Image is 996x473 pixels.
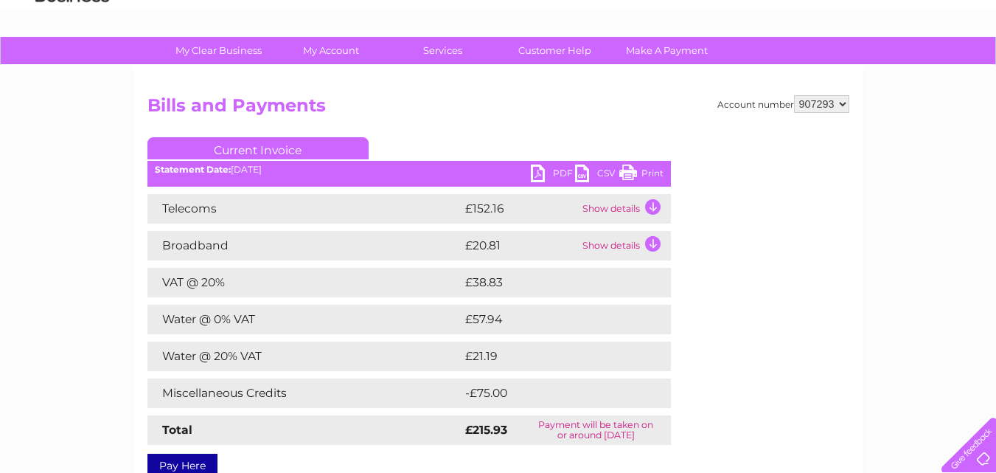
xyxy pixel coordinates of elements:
[147,165,671,175] div: [DATE]
[147,342,462,371] td: Water @ 20% VAT
[147,268,462,297] td: VAT @ 20%
[147,379,462,408] td: Miscellaneous Credits
[462,305,641,334] td: £57.94
[579,194,671,224] td: Show details
[815,63,859,74] a: Telecoms
[531,165,575,186] a: PDF
[147,305,462,334] td: Water @ 0% VAT
[158,37,279,64] a: My Clear Business
[147,137,369,159] a: Current Invoice
[150,8,847,72] div: Clear Business is a trading name of Verastar Limited (registered in [GEOGRAPHIC_DATA] No. 3667643...
[147,95,849,123] h2: Bills and Payments
[736,63,765,74] a: Water
[462,268,641,297] td: £38.83
[575,165,619,186] a: CSV
[898,63,934,74] a: Contact
[494,37,616,64] a: Customer Help
[147,194,462,224] td: Telecoms
[162,423,192,437] strong: Total
[465,423,507,437] strong: £215.93
[521,415,670,445] td: Payment will be taken on or around [DATE]
[773,63,806,74] a: Energy
[462,231,579,260] td: £20.81
[462,379,644,408] td: -£75.00
[270,37,391,64] a: My Account
[606,37,728,64] a: Make A Payment
[147,231,462,260] td: Broadband
[717,95,849,113] div: Account number
[718,7,820,26] a: 0333 014 3131
[462,194,579,224] td: £152.16
[947,63,982,74] a: Log out
[619,165,664,186] a: Print
[35,38,110,83] img: logo.png
[462,342,638,371] td: £21.19
[868,63,889,74] a: Blog
[382,37,504,64] a: Services
[155,164,231,175] b: Statement Date:
[579,231,671,260] td: Show details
